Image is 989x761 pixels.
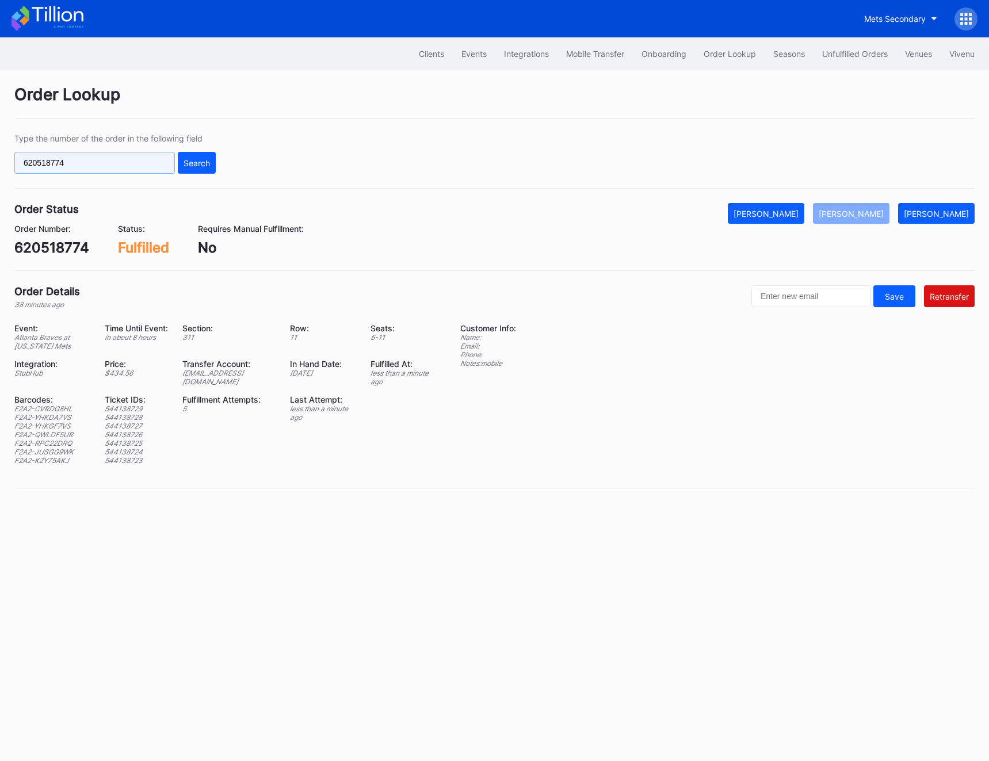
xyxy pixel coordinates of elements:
[819,209,884,219] div: [PERSON_NAME]
[14,203,79,215] div: Order Status
[184,158,210,168] div: Search
[557,43,633,64] button: Mobile Transfer
[864,14,926,24] div: Mets Secondary
[371,323,432,333] div: Seats:
[734,209,799,219] div: [PERSON_NAME]
[930,292,969,301] div: Retransfer
[118,239,169,256] div: Fulfilled
[905,49,932,59] div: Venues
[14,422,90,430] div: F2A2-YHKGF7VS
[290,333,356,342] div: 11
[885,292,904,301] div: Save
[728,203,804,224] button: [PERSON_NAME]
[896,43,941,64] button: Venues
[182,369,276,386] div: [EMAIL_ADDRESS][DOMAIN_NAME]
[105,439,168,448] div: 544138725
[460,359,516,368] div: Notes: mobile
[105,323,168,333] div: Time Until Event:
[773,49,805,59] div: Seasons
[504,49,549,59] div: Integrations
[290,404,356,422] div: less than a minute ago
[14,300,80,309] div: 38 minutes ago
[14,85,975,119] div: Order Lookup
[182,323,276,333] div: Section:
[14,239,89,256] div: 620518774
[14,333,90,350] div: Atlanta Braves at [US_STATE] Mets
[873,285,915,307] button: Save
[566,49,624,59] div: Mobile Transfer
[105,404,168,413] div: 544138729
[14,133,216,143] div: Type the number of the order in the following field
[371,359,432,369] div: Fulfilled At:
[371,333,432,342] div: 5 - 11
[14,224,89,234] div: Order Number:
[14,448,90,456] div: F2A2-JUSGG9WK
[14,439,90,448] div: F2A2-RPC22DRQ
[371,369,432,386] div: less than a minute ago
[182,395,276,404] div: Fulfillment Attempts:
[460,342,516,350] div: Email:
[419,49,444,59] div: Clients
[949,49,975,59] div: Vivenu
[105,333,168,342] div: in about 8 hours
[898,203,975,224] button: [PERSON_NAME]
[14,285,80,297] div: Order Details
[14,369,90,377] div: StubHub
[641,49,686,59] div: Onboarding
[751,285,870,307] input: Enter new email
[14,430,90,439] div: F2A2-QWLDF5UR
[460,323,516,333] div: Customer Info:
[460,333,516,342] div: Name:
[182,333,276,342] div: 311
[105,448,168,456] div: 544138724
[182,359,276,369] div: Transfer Account:
[105,422,168,430] div: 544138727
[14,395,90,404] div: Barcodes:
[813,203,889,224] button: [PERSON_NAME]
[814,43,896,64] button: Unfulfilled Orders
[14,359,90,369] div: Integration:
[453,43,495,64] button: Events
[695,43,765,64] button: Order Lookup
[105,395,168,404] div: Ticket IDs:
[290,323,356,333] div: Row:
[105,413,168,422] div: 544138728
[14,404,90,413] div: F2A2-CVRDG8HL
[105,430,168,439] div: 544138726
[904,209,969,219] div: [PERSON_NAME]
[105,359,168,369] div: Price:
[460,350,516,359] div: Phone:
[924,285,975,307] button: Retransfer
[495,43,557,64] button: Integrations
[822,49,888,59] div: Unfulfilled Orders
[14,152,175,174] input: GT59662
[765,43,814,64] a: Seasons
[182,404,276,413] div: 5
[633,43,695,64] a: Onboarding
[461,49,487,59] div: Events
[410,43,453,64] button: Clients
[856,8,946,29] button: Mets Secondary
[941,43,983,64] button: Vivenu
[704,49,756,59] div: Order Lookup
[105,456,168,465] div: 544138723
[290,395,356,404] div: Last Attempt:
[118,224,169,234] div: Status:
[105,369,168,377] div: $ 434.56
[178,152,216,174] button: Search
[290,359,356,369] div: In Hand Date:
[14,323,90,333] div: Event:
[290,369,356,377] div: [DATE]
[14,413,90,422] div: F2A2-YHKDA7VS
[198,239,304,256] div: No
[198,224,304,234] div: Requires Manual Fulfillment:
[14,456,90,465] div: F2A2-KZY75AKJ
